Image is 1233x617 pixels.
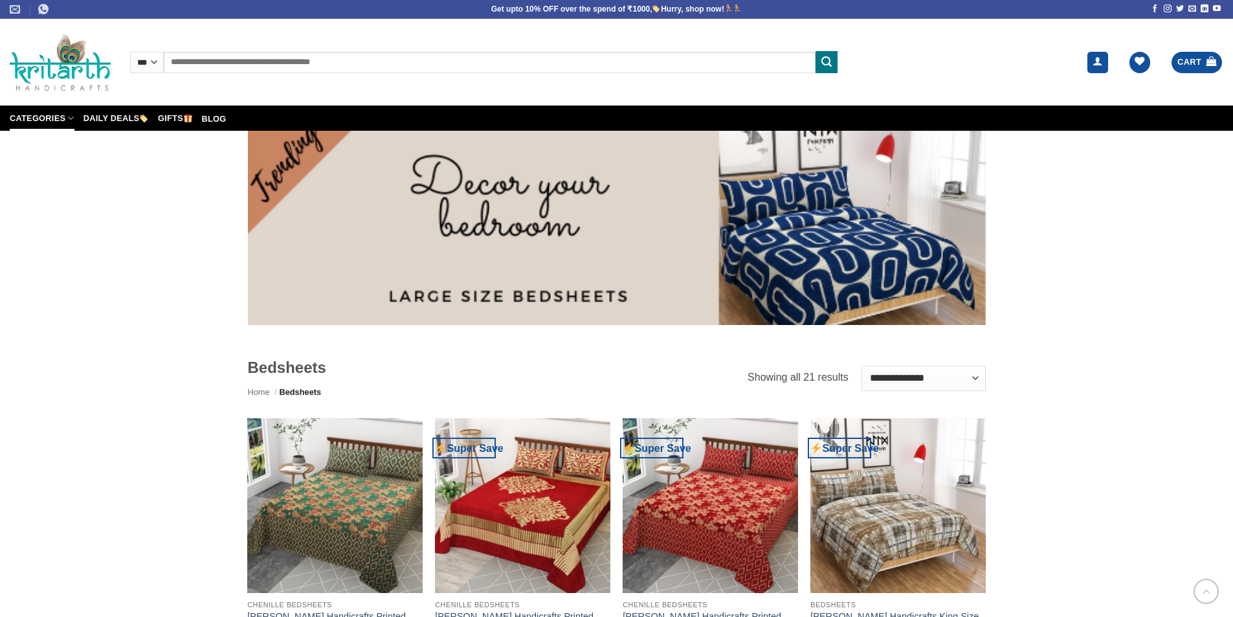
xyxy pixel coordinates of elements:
p: Showing all 21 results [748,369,849,386]
a: Home [248,387,270,397]
p: Chenille bedsheets [247,601,422,609]
span: / [274,387,277,397]
img: 🏷️ [652,5,660,12]
button: Submit [816,51,838,73]
img: Chenille Bedsheet [623,418,797,593]
a: Follow on LinkedIn [1201,5,1208,14]
p: Chenille bedsheets [623,601,797,609]
a: Send us an email [1188,5,1196,14]
img: Chenille Bedspread Green [247,418,422,593]
a: Follow on YouTube [1213,5,1221,14]
a: Categories [10,106,74,131]
img: 🏷️ [140,114,148,122]
a: Follow on Instagram [1164,5,1172,14]
a: Follow on Facebook [1151,5,1159,14]
p: Chenille bedsheets [435,601,610,609]
img: Chenille bedspread [435,418,610,593]
a: Wishlist [1129,52,1150,73]
button: Go to top [1194,579,1219,604]
img: 🏃 [725,5,733,12]
a: Gifts [158,107,193,129]
a: Blog [202,111,227,127]
select: Shop order [861,366,985,391]
span: Cart [1177,56,1201,69]
img: Bed sheet Set [810,418,985,593]
a: Follow on Twitter [1176,5,1184,14]
img: Kritarth Handicrafts [10,34,111,91]
img: 🎁 [184,114,192,122]
a: Daily Deals [83,107,149,129]
h1: Bedsheets [248,357,748,377]
img: 🏃 [733,5,741,12]
a: Login [1087,52,1108,73]
b: Get upto 10% OFF over the spend of ₹1000, Hurry, shop now! [491,5,724,14]
a: View cart [1172,52,1222,73]
p: Bedsheets [810,601,985,609]
nav: Breadcrumb [248,386,748,399]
